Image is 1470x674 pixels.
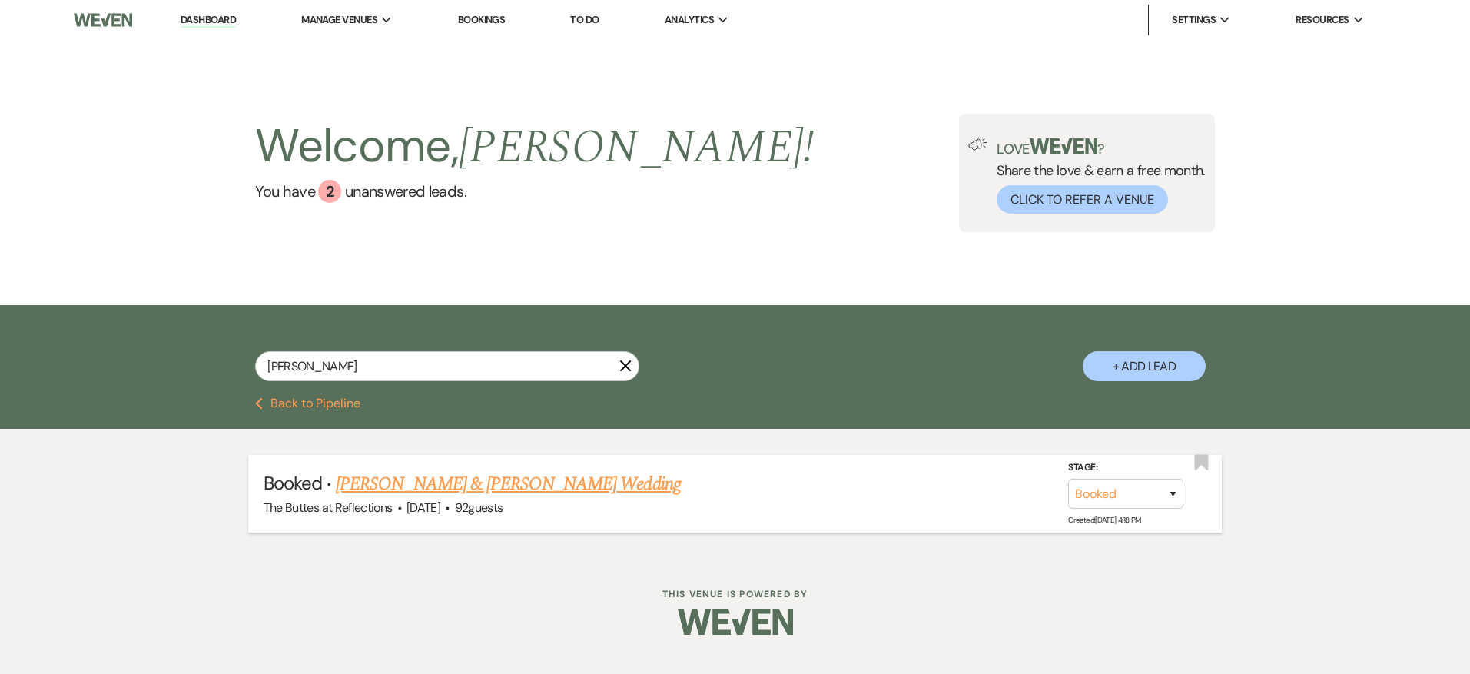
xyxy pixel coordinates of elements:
[406,500,440,516] span: [DATE]
[997,185,1168,214] button: Click to Refer a Venue
[1068,460,1183,476] label: Stage:
[968,138,987,151] img: loud-speaker-illustration.svg
[255,397,360,410] button: Back to Pipeline
[1068,515,1140,525] span: Created: [DATE] 4:18 PM
[336,470,680,498] a: [PERSON_NAME] & [PERSON_NAME] Wedding
[181,13,236,28] a: Dashboard
[678,595,793,649] img: Weven Logo
[570,13,599,26] a: To Do
[987,138,1206,214] div: Share the love & earn a free month.
[458,13,506,26] a: Bookings
[1083,351,1206,381] button: + Add Lead
[665,12,714,28] span: Analytics
[301,12,377,28] span: Manage Venues
[264,500,393,516] span: The Buttes at Reflections
[74,4,132,36] img: Weven Logo
[1296,12,1349,28] span: Resources
[1172,12,1216,28] span: Settings
[455,500,503,516] span: 92 guests
[255,114,814,180] h2: Welcome,
[255,180,814,203] a: You have 2 unanswered leads.
[459,112,814,183] span: [PERSON_NAME] !
[997,138,1206,156] p: Love ?
[264,471,322,495] span: Booked
[255,351,639,381] input: Search by name, event date, email address or phone number
[1030,138,1098,154] img: weven-logo-green.svg
[318,180,341,203] div: 2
